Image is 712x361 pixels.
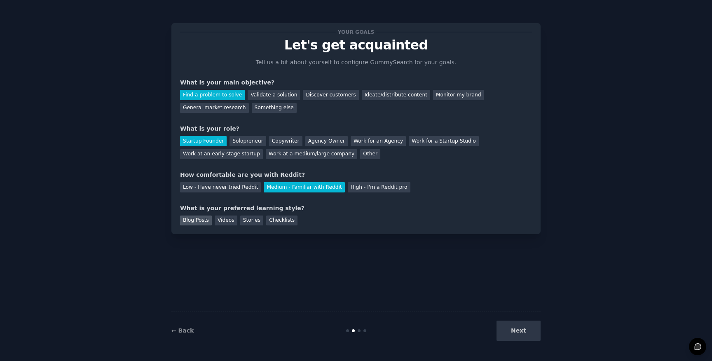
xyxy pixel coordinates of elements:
div: Discover customers [303,90,358,100]
div: Work at a medium/large company [266,149,357,159]
span: Your goals [336,28,376,36]
div: Something else [252,103,297,113]
div: Validate a solution [248,90,300,100]
div: Find a problem to solve [180,90,245,100]
div: Stories [240,216,263,226]
div: Low - Have never tried Reddit [180,182,261,192]
div: How comfortable are you with Reddit? [180,171,532,179]
div: Videos [215,216,237,226]
div: Work at an early stage startup [180,149,263,159]
div: Startup Founder [180,136,227,146]
div: Blog Posts [180,216,212,226]
div: Work for an Agency [351,136,406,146]
div: Other [360,149,380,159]
div: Agency Owner [305,136,348,146]
p: Tell us a bit about yourself to configure GummySearch for your goals. [252,58,460,67]
div: What is your preferred learning style? [180,204,532,213]
div: Medium - Familiar with Reddit [264,182,344,192]
p: Let's get acquainted [180,38,532,52]
div: High - I'm a Reddit pro [348,182,410,192]
div: What is your role? [180,124,532,133]
div: Solopreneur [230,136,266,146]
div: General market research [180,103,249,113]
div: What is your main objective? [180,78,532,87]
a: ← Back [171,327,194,334]
div: Monitor my brand [433,90,484,100]
div: Ideate/distribute content [362,90,430,100]
div: Copywriter [269,136,302,146]
div: Checklists [266,216,297,226]
div: Work for a Startup Studio [409,136,478,146]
